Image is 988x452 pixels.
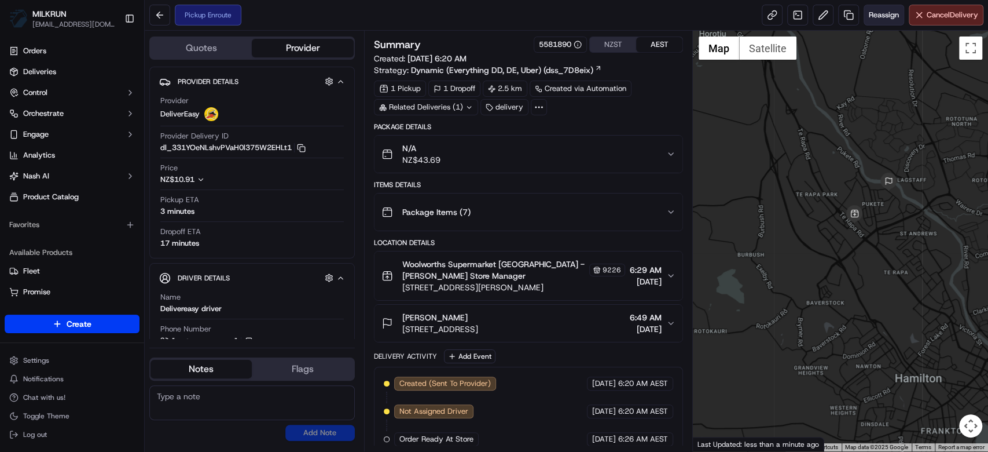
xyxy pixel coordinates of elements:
[172,337,237,347] span: [PHONE_NUMBER]
[374,136,682,173] button: N/ANZ$43.69
[5,5,120,32] button: MILKRUNMILKRUN[EMAIL_ADDRESS][DOMAIN_NAME]
[160,96,189,106] span: Provider
[160,174,262,185] button: NZ$10.91
[374,352,437,361] div: Delivery Activity
[428,81,480,97] div: 1 Dropoff
[374,251,682,300] button: Woolworths Supermarket [GEOGRAPHIC_DATA] - [PERSON_NAME] Store Manager9226[STREET_ADDRESS][PERSON...
[374,64,602,76] div: Strategy:
[23,46,46,56] span: Orders
[32,20,115,29] button: [EMAIL_ADDRESS][DOMAIN_NAME]
[374,39,421,50] h3: Summary
[23,266,40,276] span: Fleet
[399,378,491,389] span: Created (Sent To Provider)
[159,268,345,287] button: Driver Details
[5,352,139,369] button: Settings
[374,122,683,132] div: Package Details
[411,64,593,76] span: Dynamic (Everything DD, DE, Uber) (dss_7D8eix)
[480,99,528,115] div: delivery
[160,109,200,119] span: DeliverEasy
[9,266,135,276] a: Fleet
[9,287,135,297] a: Promise
[5,146,139,165] a: Analytics
[618,434,668,444] span: 6:26 AM AEST
[739,37,796,60] button: Show satellite imagery
[407,53,467,64] span: [DATE] 6:20 AM
[402,282,625,293] span: [STREET_ADDRESS][PERSON_NAME]
[9,9,28,28] img: MILKRUN
[374,99,478,115] div: Related Deliveries (1)
[160,131,229,141] span: Provider Delivery ID
[150,39,252,57] button: Quotes
[5,42,139,60] a: Orders
[374,194,682,231] button: Package Items (7)
[374,53,467,64] span: Created:
[5,243,139,262] div: Available Products
[23,171,49,181] span: Nash AI
[5,125,139,144] button: Engage
[160,227,201,237] span: Dropoff ETA
[411,64,602,76] a: Dynamic (Everything DD, DE, Uber) (dss_7D8eix)
[160,206,194,217] div: 3 minutes
[399,434,473,444] span: Order Ready At Store
[252,39,353,57] button: Provider
[483,81,527,97] div: 2.5 km
[402,143,440,154] span: N/A
[5,371,139,387] button: Notifications
[160,174,194,184] span: NZ$10.91
[23,356,49,365] span: Settings
[23,129,49,140] span: Engage
[5,408,139,424] button: Toggle Theme
[618,406,668,417] span: 6:20 AM AEST
[204,107,218,121] img: delivereasy_logo.png
[23,108,64,119] span: Orchestrate
[402,154,440,166] span: NZ$43.69
[5,389,139,406] button: Chat with us!
[530,81,631,97] a: Created via Automation
[23,88,47,98] span: Control
[374,81,426,97] div: 1 Pickup
[23,393,65,402] span: Chat with us!
[592,434,616,444] span: [DATE]
[869,10,899,20] span: Reassign
[402,206,471,218] span: Package Items ( 7 )
[938,444,985,450] a: Report a map error
[399,406,468,417] span: Not Assigned Driver
[23,150,55,161] span: Analytics
[160,292,181,302] span: Name
[444,349,495,363] button: Add Event
[160,336,256,348] a: [PHONE_NUMBER]
[374,238,683,247] div: Location Details
[5,427,139,443] button: Log out
[592,406,616,417] span: [DATE]
[160,163,178,173] span: Price
[927,10,978,20] span: Cancel Delivery
[23,411,69,421] span: Toggle Theme
[160,195,199,205] span: Pickup ETA
[23,430,47,439] span: Log out
[909,5,983,25] button: CancelDelivery
[178,274,230,283] span: Driver Details
[23,67,56,77] span: Deliveries
[160,143,306,153] button: dl_331YOeNLshvPVaH0l375W2EHLt1
[630,323,662,335] span: [DATE]
[592,378,616,389] span: [DATE]
[67,318,91,330] span: Create
[5,104,139,123] button: Orchestrate
[23,287,50,297] span: Promise
[374,180,683,189] div: Items Details
[630,312,662,323] span: 6:49 AM
[959,414,982,438] button: Map camera controls
[915,444,931,450] a: Terms (opens in new tab)
[5,167,139,185] button: Nash AI
[402,258,587,282] span: Woolworths Supermarket [GEOGRAPHIC_DATA] - [PERSON_NAME] Store Manager
[959,37,982,60] button: Toggle fullscreen view
[864,5,904,25] button: Reassign
[5,83,139,102] button: Control
[5,283,139,301] button: Promise
[160,238,199,249] div: 17 minutes
[693,437,824,451] div: Last Updated: less than a minute ago
[636,37,682,52] button: AEST
[699,37,739,60] button: Show street map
